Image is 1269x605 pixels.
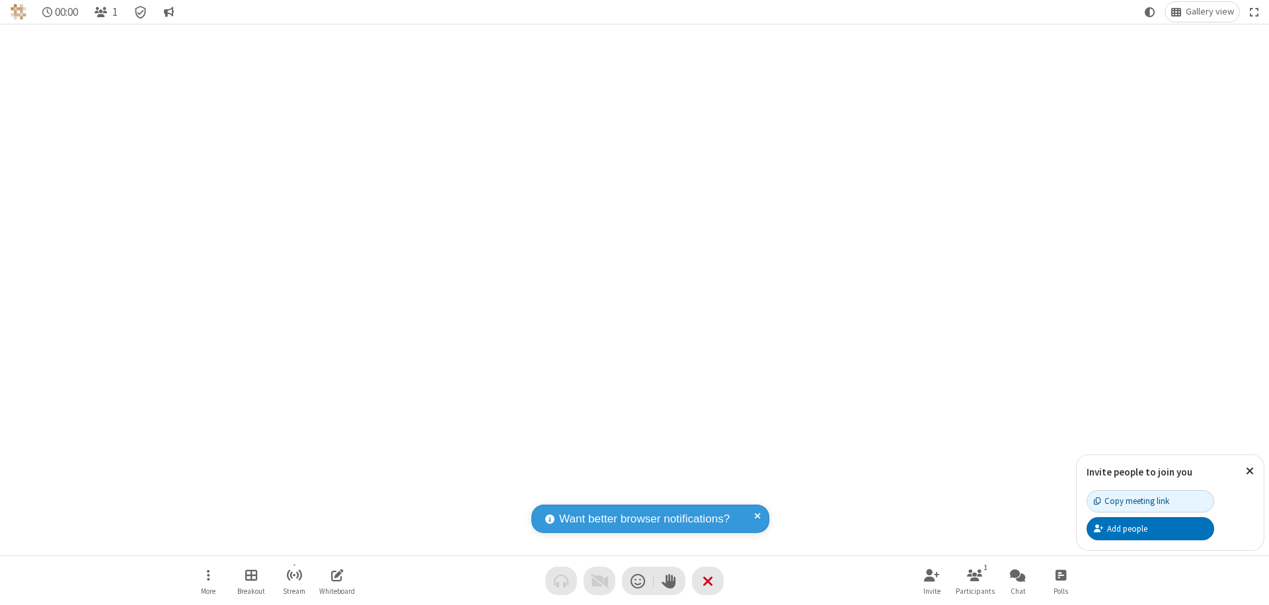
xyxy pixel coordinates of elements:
span: 00:00 [55,6,78,18]
button: Audio problem - check your Internet connection or call by phone [545,567,577,595]
button: Open shared whiteboard [317,562,357,600]
button: End or leave meeting [692,567,724,595]
img: QA Selenium DO NOT DELETE OR CHANGE [11,4,26,20]
span: Participants [956,587,995,595]
button: Open poll [1041,562,1081,600]
button: Close popover [1236,455,1264,487]
span: Want better browser notifications? [559,511,730,528]
span: Whiteboard [319,587,355,595]
button: Invite participants (⌘+Shift+I) [912,562,952,600]
div: Timer [37,2,84,22]
button: Raise hand [654,567,685,595]
label: Invite people to join you [1087,466,1192,478]
button: Copy meeting link [1087,490,1214,513]
button: Open participant list [89,2,123,22]
span: Invite [923,587,941,595]
button: Open chat [998,562,1038,600]
button: Change layout [1165,2,1239,22]
span: Chat [1011,587,1026,595]
div: Meeting details Encryption enabled [128,2,153,22]
span: 1 [112,6,118,18]
button: Start streaming [274,562,314,600]
div: 1 [980,561,991,573]
button: Conversation [158,2,179,22]
button: Video [584,567,615,595]
button: Open participant list [955,562,995,600]
button: Using system theme [1139,2,1161,22]
span: Stream [283,587,305,595]
button: Send a reaction [622,567,654,595]
span: Gallery view [1186,7,1234,17]
button: Fullscreen [1245,2,1264,22]
span: Breakout [237,587,265,595]
button: Open menu [188,562,228,600]
button: Manage Breakout Rooms [231,562,271,600]
button: Add people [1087,517,1214,540]
div: Copy meeting link [1094,495,1169,507]
span: More [201,587,215,595]
span: Polls [1054,587,1068,595]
